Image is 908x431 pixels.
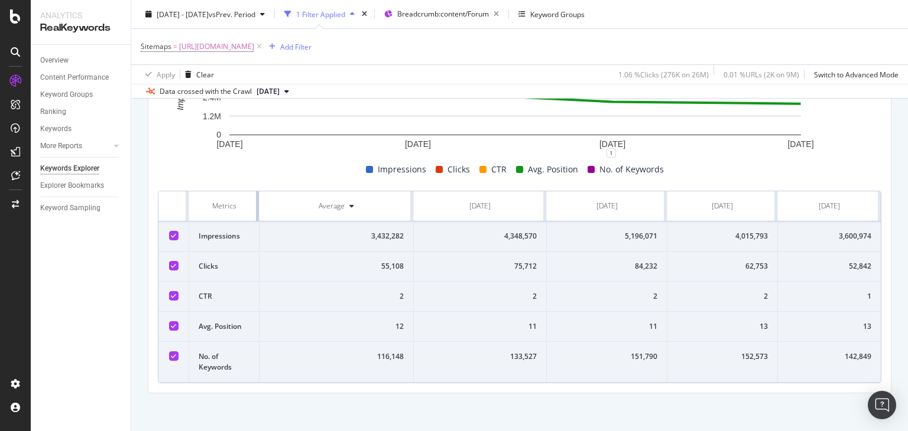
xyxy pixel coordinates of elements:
text: 0 [216,130,221,140]
div: Content Performance [40,71,109,84]
div: 84,232 [556,261,657,272]
a: Ranking [40,106,122,118]
div: Analytics [40,9,121,21]
div: 3,600,974 [787,231,871,241]
div: 13 [677,321,767,332]
div: 1 [787,291,871,302]
td: Impressions [189,221,260,252]
div: More Reports [40,140,82,152]
a: Keywords Explorer [40,162,122,175]
div: 0.01 % URLs ( 2K on 9M ) [724,69,799,79]
td: CTR [189,282,260,312]
div: [DATE] [712,201,733,211]
div: 142,849 [787,351,871,362]
div: 1.06 % Clicks ( 276K on 26M ) [618,69,709,79]
div: Keyword Groups [530,9,585,19]
td: No. of Keywords [189,342,260,383]
div: 1 Filter Applied [296,9,345,19]
div: 133,527 [423,351,537,362]
text: [DATE] [405,139,431,149]
div: 2 [423,291,537,302]
div: Overview [40,54,69,67]
button: [DATE] [252,84,294,99]
a: More Reports [40,140,111,152]
button: [DATE] - [DATE]vsPrev. Period [141,5,270,24]
span: [URL][DOMAIN_NAME] [179,38,254,55]
div: RealKeywords [40,21,121,35]
div: Clear [196,69,214,79]
button: Clear [180,65,214,84]
text: [DATE] [216,139,242,149]
div: Metrics [199,201,249,211]
div: 2 [677,291,767,302]
div: 152,573 [677,351,767,362]
div: 151,790 [556,351,657,362]
div: times [359,8,369,20]
div: 52,842 [787,261,871,272]
text: [DATE] [787,139,813,149]
span: [DATE] - [DATE] [157,9,209,19]
div: 5,196,071 [556,231,657,241]
div: 12 [269,321,404,332]
a: Keywords [40,123,122,135]
a: Content Performance [40,71,122,84]
button: Switch to Advanced Mode [809,65,899,84]
span: No. of Keywords [599,162,664,177]
div: 3,432,282 [269,231,404,241]
div: 75,712 [423,261,537,272]
div: 11 [423,321,537,332]
div: [DATE] [819,201,840,211]
div: Ranking [40,106,66,118]
div: 1 [607,148,616,158]
td: Clicks [189,252,260,282]
span: Clicks [447,162,470,177]
span: Sitemaps [141,41,171,51]
div: Add Filter [280,41,312,51]
div: 2 [556,291,657,302]
div: 4,015,793 [677,231,767,241]
div: Explorer Bookmarks [40,179,104,192]
a: Keyword Groups [40,89,122,101]
text: 1.2M [203,112,221,121]
button: 1 Filter Applied [280,5,359,24]
span: CTR [491,162,507,177]
span: 2025 Apr. 7th [257,86,280,97]
text: [DATE] [599,139,625,149]
a: Keyword Sampling [40,202,122,214]
div: Average [319,201,345,211]
a: Explorer Bookmarks [40,179,122,192]
td: Avg. Position [189,312,260,342]
button: Breadcrumb:content/Forum [380,5,504,24]
div: [DATE] [469,201,491,211]
text: Impressions [176,66,185,110]
div: Keywords Explorer [40,162,99,175]
text: 2.4M [203,93,221,102]
div: Keyword Sampling [40,202,100,214]
div: Switch to Advanced Mode [814,69,899,79]
span: vs Prev. Period [209,9,255,19]
span: = [173,41,177,51]
a: Overview [40,54,122,67]
button: Keyword Groups [514,5,589,24]
div: [DATE] [596,201,618,211]
div: 11 [556,321,657,332]
div: Data crossed with the Crawl [160,86,252,97]
button: Apply [141,65,175,84]
span: Avg. Position [528,162,578,177]
span: Impressions [378,162,426,177]
div: Open Intercom Messenger [868,391,896,419]
div: 2 [269,291,404,302]
div: 62,753 [677,261,767,272]
div: 4,348,570 [423,231,537,241]
span: Breadcrumb: content/Forum [397,9,489,19]
div: Keywords [40,123,72,135]
div: Keyword Groups [40,89,93,101]
div: 13 [787,321,871,332]
button: Add Filter [264,40,312,54]
div: 116,148 [269,351,404,362]
div: Apply [157,69,175,79]
div: 55,108 [269,261,404,272]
